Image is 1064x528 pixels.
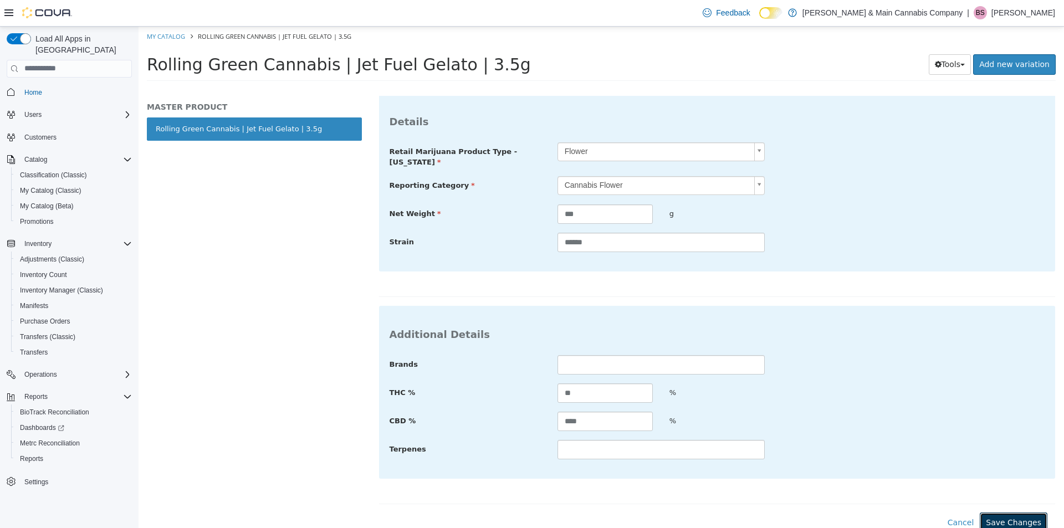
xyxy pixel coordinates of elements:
[20,108,46,121] button: Users
[251,334,279,342] span: Brands
[16,330,132,344] span: Transfers (Classic)
[16,299,132,312] span: Manifests
[967,6,969,19] p: |
[11,404,136,420] button: BioTrack Reconciliation
[8,75,223,85] h5: MASTER PRODUCT
[2,152,136,167] button: Catalog
[20,368,132,381] span: Operations
[11,214,136,229] button: Promotions
[251,89,907,101] h3: Details
[2,236,136,252] button: Inventory
[20,390,132,403] span: Reports
[20,390,52,403] button: Reports
[11,298,136,314] button: Manifests
[11,345,136,360] button: Transfers
[20,217,54,226] span: Promotions
[59,6,213,14] span: Rolling Green Cannabis | Jet Fuel Gelato | 3.5g
[251,390,278,398] span: CBD %
[759,7,782,19] input: Dark Mode
[16,421,69,434] a: Dashboards
[7,80,132,519] nav: Complex example
[24,392,48,401] span: Reports
[16,315,75,328] a: Purchase Orders
[16,168,132,182] span: Classification (Classic)
[16,437,84,450] a: Metrc Reconciliation
[251,418,288,427] span: Terpenes
[16,253,89,266] a: Adjustments (Classic)
[24,88,42,97] span: Home
[2,129,136,145] button: Customers
[16,184,86,197] a: My Catalog (Classic)
[16,215,132,228] span: Promotions
[251,121,379,140] span: Retail Marijuana Product Type - [US_STATE]
[20,85,132,99] span: Home
[11,198,136,214] button: My Catalog (Beta)
[2,367,136,382] button: Operations
[251,211,275,219] span: Strain
[20,153,52,166] button: Catalog
[2,107,136,122] button: Users
[16,421,132,434] span: Dashboards
[22,7,72,18] img: Cova
[20,108,132,121] span: Users
[802,6,963,19] p: [PERSON_NAME] & Main Cannabis Company
[419,150,626,168] a: Cannabis Flower
[24,110,42,119] span: Users
[523,385,635,404] div: %
[11,314,136,329] button: Purchase Orders
[2,84,136,100] button: Home
[20,317,70,326] span: Purchase Orders
[11,183,136,198] button: My Catalog (Classic)
[11,267,136,283] button: Inventory Count
[20,270,67,279] span: Inventory Count
[523,178,635,197] div: g
[716,7,750,18] span: Feedback
[251,155,336,163] span: Reporting Category
[11,167,136,183] button: Classification (Classic)
[11,283,136,298] button: Inventory Manager (Classic)
[419,116,626,135] a: Flower
[16,437,132,450] span: Metrc Reconciliation
[976,6,985,19] span: BS
[251,301,907,314] h3: Additional Details
[16,299,53,312] a: Manifests
[2,389,136,404] button: Reports
[11,252,136,267] button: Adjustments (Classic)
[16,346,132,359] span: Transfers
[523,357,635,376] div: %
[11,420,136,435] a: Dashboards
[16,452,48,465] a: Reports
[20,423,64,432] span: Dashboards
[16,268,71,281] a: Inventory Count
[20,348,48,357] span: Transfers
[24,155,47,164] span: Catalog
[835,28,917,48] a: Add new variation
[20,286,103,295] span: Inventory Manager (Classic)
[20,301,48,310] span: Manifests
[11,451,136,467] button: Reports
[20,153,132,166] span: Catalog
[20,255,84,264] span: Adjustments (Classic)
[20,439,80,448] span: Metrc Reconciliation
[20,237,132,250] span: Inventory
[420,116,611,134] span: Flower
[24,239,52,248] span: Inventory
[20,171,87,180] span: Classification (Classic)
[20,86,47,99] a: Home
[790,28,833,48] button: Tools
[803,486,841,506] button: Cancel
[16,406,132,419] span: BioTrack Reconciliation
[991,6,1055,19] p: [PERSON_NAME]
[16,330,80,344] a: Transfers (Classic)
[20,186,81,195] span: My Catalog (Classic)
[16,284,132,297] span: Inventory Manager (Classic)
[16,199,78,213] a: My Catalog (Beta)
[20,237,56,250] button: Inventory
[251,183,303,191] span: Net Weight
[24,478,48,486] span: Settings
[20,332,75,341] span: Transfers (Classic)
[2,473,136,489] button: Settings
[16,184,132,197] span: My Catalog (Classic)
[20,454,43,463] span: Reports
[16,253,132,266] span: Adjustments (Classic)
